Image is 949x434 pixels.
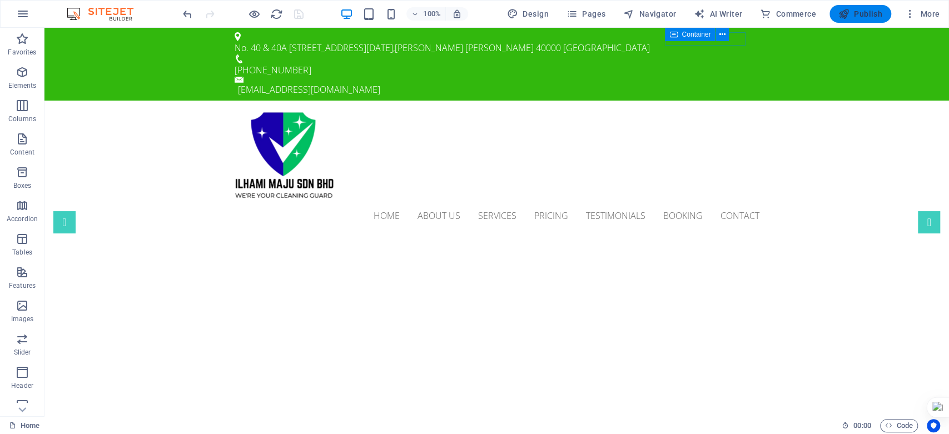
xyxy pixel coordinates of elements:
button: Commerce [756,5,821,23]
span: 00 00 [853,419,871,432]
p: Content [10,148,34,157]
img: Editor Logo [64,7,147,21]
button: Publish [829,5,891,23]
p: Features [9,281,36,290]
button: undo [181,7,194,21]
button: reload [270,7,283,21]
span: : [861,421,863,430]
p: Elements [8,81,37,90]
button: AI Writer [689,5,747,23]
span: Pages [567,8,605,19]
i: Undo: Edit headline (Ctrl+Z) [181,8,194,21]
p: Boxes [13,181,32,190]
p: Favorites [8,48,36,57]
button: Navigator [619,5,680,23]
span: More [905,8,940,19]
p: Slider [14,348,31,357]
i: On resize automatically adjust zoom level to fit chosen device. [452,9,462,19]
i: Reload page [270,8,283,21]
p: Columns [8,114,36,123]
h6: Session time [842,419,871,432]
p: Images [11,315,34,323]
button: Usercentrics [927,419,940,432]
p: Accordion [7,214,38,223]
span: Publish [838,8,882,19]
span: Commerce [760,8,816,19]
span: Design [507,8,549,19]
button: Design [503,5,553,23]
a: Click to cancel selection. Double-click to open Pages [9,419,39,432]
button: More [900,5,944,23]
h6: 100% [423,7,441,21]
span: Code [885,419,913,432]
span: AI Writer [694,8,742,19]
button: 100% [406,7,446,21]
span: Container [682,31,710,38]
button: Pages [562,5,610,23]
p: Tables [12,248,32,257]
button: Code [880,419,918,432]
span: Navigator [623,8,676,19]
p: Header [11,381,33,390]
